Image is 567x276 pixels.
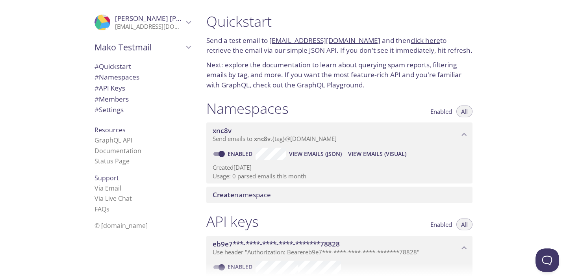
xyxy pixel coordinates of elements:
[456,106,472,117] button: All
[456,219,472,230] button: All
[115,23,183,31] p: [EMAIL_ADDRESS][DOMAIN_NAME]
[94,72,99,82] span: #
[94,205,109,213] a: FAQ
[94,146,141,155] a: Documentation
[206,60,472,90] p: Next: explore the to learn about querying spam reports, filtering emails by tag, and more. If you...
[88,94,197,105] div: Members
[94,62,99,71] span: #
[206,122,472,147] div: xnc8v namespace
[88,9,197,35] div: David Kleiman
[411,36,440,45] a: click here
[426,106,457,117] button: Enabled
[254,135,271,143] span: xnc8v
[94,62,131,71] span: Quickstart
[289,149,342,159] span: View Emails (JSON)
[426,219,457,230] button: Enabled
[206,100,289,117] h1: Namespaces
[206,13,472,30] h1: Quickstart
[213,190,271,199] span: namespace
[213,190,234,199] span: Create
[94,194,132,203] a: Via Live Chat
[269,36,380,45] a: [EMAIL_ADDRESS][DOMAIN_NAME]
[94,174,119,182] span: Support
[94,42,183,53] span: Mako Testmail
[94,105,124,114] span: Settings
[94,126,126,134] span: Resources
[213,126,232,135] span: xnc8v
[206,187,472,203] div: Create namespace
[226,150,256,157] a: Enabled
[94,157,130,165] a: Status Page
[94,72,139,82] span: Namespaces
[94,136,132,144] a: GraphQL API
[286,148,345,160] button: View Emails (JSON)
[262,60,311,69] a: documentation
[94,94,99,104] span: #
[348,149,406,159] span: View Emails (Visual)
[213,135,337,143] span: Send emails to . {tag} @[DOMAIN_NAME]
[88,83,197,94] div: API Keys
[94,83,99,93] span: #
[88,37,197,57] div: Mako Testmail
[88,61,197,72] div: Quickstart
[345,148,409,160] button: View Emails (Visual)
[206,35,472,56] p: Send a test email to and then to retrieve the email via our simple JSON API. If you don't see it ...
[213,172,466,180] p: Usage: 0 parsed emails this month
[297,80,363,89] a: GraphQL Playground
[94,105,99,114] span: #
[94,184,121,193] a: Via Email
[535,248,559,272] iframe: Help Scout Beacon - Open
[94,94,129,104] span: Members
[94,221,148,230] span: © [DOMAIN_NAME]
[213,163,466,172] p: Created [DATE]
[94,83,125,93] span: API Keys
[206,213,259,230] h1: API keys
[106,205,109,213] span: s
[115,14,223,23] span: [PERSON_NAME] [PERSON_NAME]
[88,72,197,83] div: Namespaces
[88,104,197,115] div: Team Settings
